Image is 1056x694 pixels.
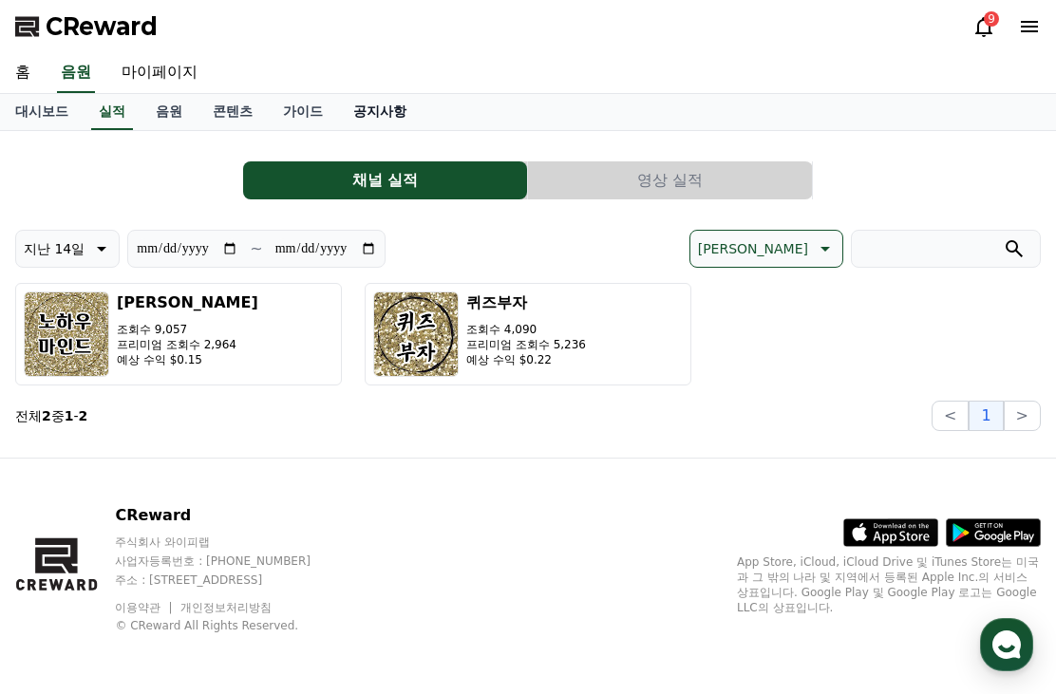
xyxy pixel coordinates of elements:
[15,406,87,425] p: 전체 중 -
[79,408,88,423] strong: 2
[528,161,813,199] a: 영상 실적
[117,322,258,337] p: 조회수 9,057
[466,322,586,337] p: 조회수 4,090
[115,553,347,569] p: 사업자등록번호 : [PHONE_NUMBER]
[117,291,258,314] h3: [PERSON_NAME]
[65,408,74,423] strong: 1
[528,161,812,199] button: 영상 실적
[117,337,258,352] p: 프리미엄 조회수 2,964
[24,235,85,262] p: 지난 14일
[125,536,245,584] a: 대화
[972,15,995,38] a: 9
[174,566,197,581] span: 대화
[365,283,691,385] button: 퀴즈부자 조회수 4,090 프리미엄 조회수 5,236 예상 수익 $0.22
[115,535,347,550] p: 주식회사 와이피랩
[268,94,338,130] a: 가이드
[250,237,262,260] p: ~
[984,11,999,27] div: 9
[115,618,347,633] p: © CReward All Rights Reserved.
[60,565,71,580] span: 홈
[115,601,175,614] a: 이용약관
[141,94,198,130] a: 음원
[698,235,808,262] p: [PERSON_NAME]
[6,536,125,584] a: 홈
[46,11,158,42] span: CReward
[243,161,527,199] button: 채널 실적
[338,94,422,130] a: 공지사항
[117,352,258,367] p: 예상 수익 $0.15
[15,283,342,385] button: [PERSON_NAME] 조회수 9,057 프리미엄 조회수 2,964 예상 수익 $0.15
[293,565,316,580] span: 설정
[243,161,528,199] a: 채널 실적
[932,401,969,431] button: <
[689,230,843,268] button: [PERSON_NAME]
[198,94,268,130] a: 콘텐츠
[466,337,586,352] p: 프리미엄 조회수 5,236
[1004,401,1041,431] button: >
[737,554,1041,615] p: App Store, iCloud, iCloud Drive 및 iTunes Store는 미국과 그 밖의 나라 및 지역에서 등록된 Apple Inc.의 서비스 상표입니다. Goo...
[466,352,586,367] p: 예상 수익 $0.22
[115,572,347,588] p: 주소 : [STREET_ADDRESS]
[115,504,347,527] p: CReward
[466,291,586,314] h3: 퀴즈부자
[106,53,213,93] a: 마이페이지
[180,601,272,614] a: 개인정보처리방침
[42,408,51,423] strong: 2
[373,291,459,377] img: 퀴즈부자
[91,94,133,130] a: 실적
[15,230,120,268] button: 지난 14일
[24,291,109,377] img: 노하우마인드
[969,401,1003,431] button: 1
[15,11,158,42] a: CReward
[245,536,365,584] a: 설정
[57,53,95,93] a: 음원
